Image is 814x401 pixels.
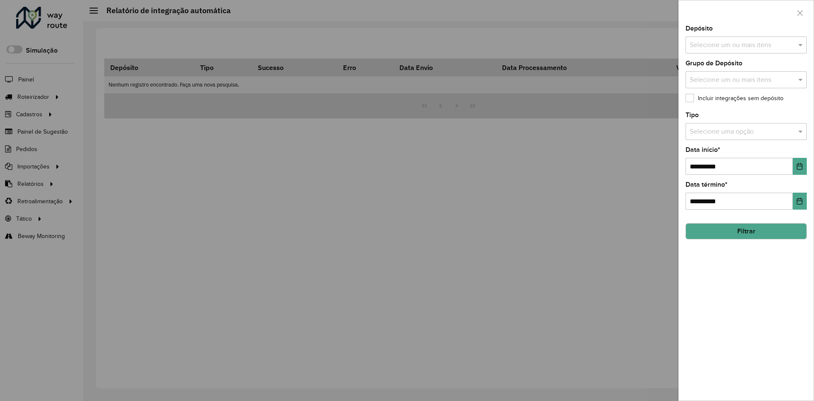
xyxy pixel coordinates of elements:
[686,94,783,103] label: Incluir integrações sem depósito
[686,145,720,155] label: Data início
[793,158,807,175] button: Choose Date
[686,58,742,68] label: Grupo de Depósito
[686,223,807,239] button: Filtrar
[793,193,807,210] button: Choose Date
[686,179,728,190] label: Data término
[686,23,713,34] label: Depósito
[686,110,699,120] label: Tipo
